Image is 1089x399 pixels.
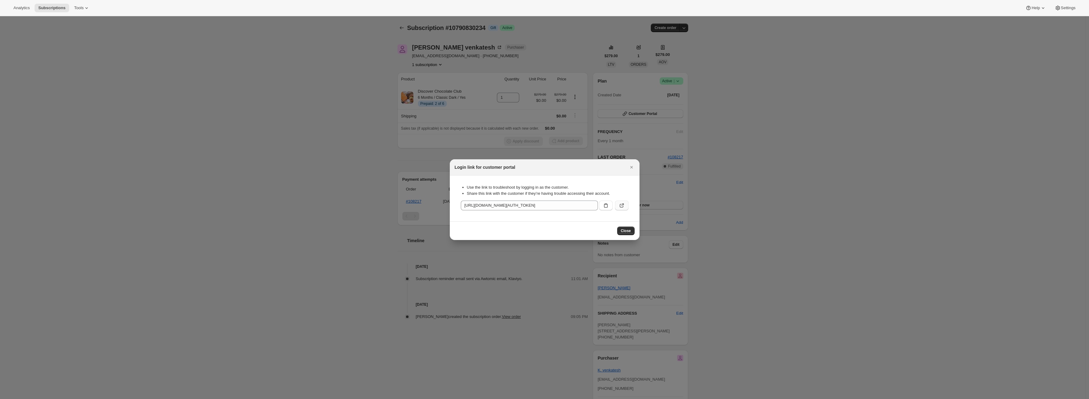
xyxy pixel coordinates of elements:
button: Help [1022,4,1050,12]
span: Tools [74,6,84,10]
button: Tools [70,4,93,12]
button: Analytics [10,4,33,12]
h2: Login link for customer portal [455,164,515,170]
span: Settings [1061,6,1076,10]
button: Close [617,227,635,235]
span: Close [621,228,631,233]
span: Subscriptions [38,6,65,10]
button: Subscriptions [35,4,69,12]
li: Use the link to troubleshoot by logging in as the customer. [467,184,628,190]
button: Close [627,163,636,172]
span: Analytics [13,6,30,10]
button: Settings [1051,4,1079,12]
span: Help [1031,6,1040,10]
li: Share this link with the customer if they’re having trouble accessing their account. [467,190,628,197]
